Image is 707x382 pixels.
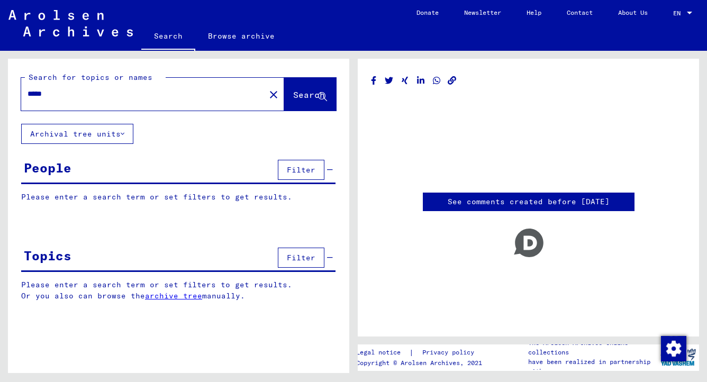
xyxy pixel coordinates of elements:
button: Share on WhatsApp [431,74,442,87]
a: See comments created before [DATE] [448,196,610,207]
div: Change consent [660,335,686,361]
mat-label: Search for topics or names [29,72,152,82]
button: Copy link [447,74,458,87]
button: Archival tree units [21,124,133,144]
a: Search [141,23,195,51]
button: Share on LinkedIn [415,74,427,87]
button: Share on Twitter [384,74,395,87]
p: The Arolsen Archives online collections [528,338,656,357]
button: Share on Xing [400,74,411,87]
div: Topics [24,246,71,265]
button: Search [284,78,336,111]
p: have been realized in partnership with [528,357,656,376]
button: Filter [278,160,324,180]
p: Please enter a search term or set filters to get results. Or you also can browse the manually. [21,279,336,302]
a: archive tree [145,291,202,301]
mat-icon: close [267,88,280,101]
img: Change consent [661,336,686,361]
span: Filter [287,165,315,175]
p: Please enter a search term or set filters to get results. [21,192,336,203]
span: EN [673,10,685,17]
div: | [356,347,487,358]
button: Share on Facebook [368,74,379,87]
img: yv_logo.png [658,344,698,370]
span: Search [293,89,325,100]
p: Copyright © Arolsen Archives, 2021 [356,358,487,368]
div: People [24,158,71,177]
button: Filter [278,248,324,268]
a: Privacy policy [414,347,487,358]
a: Browse archive [195,23,287,49]
span: Filter [287,253,315,262]
img: Arolsen_neg.svg [8,10,133,37]
a: Legal notice [356,347,409,358]
button: Clear [263,84,284,105]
